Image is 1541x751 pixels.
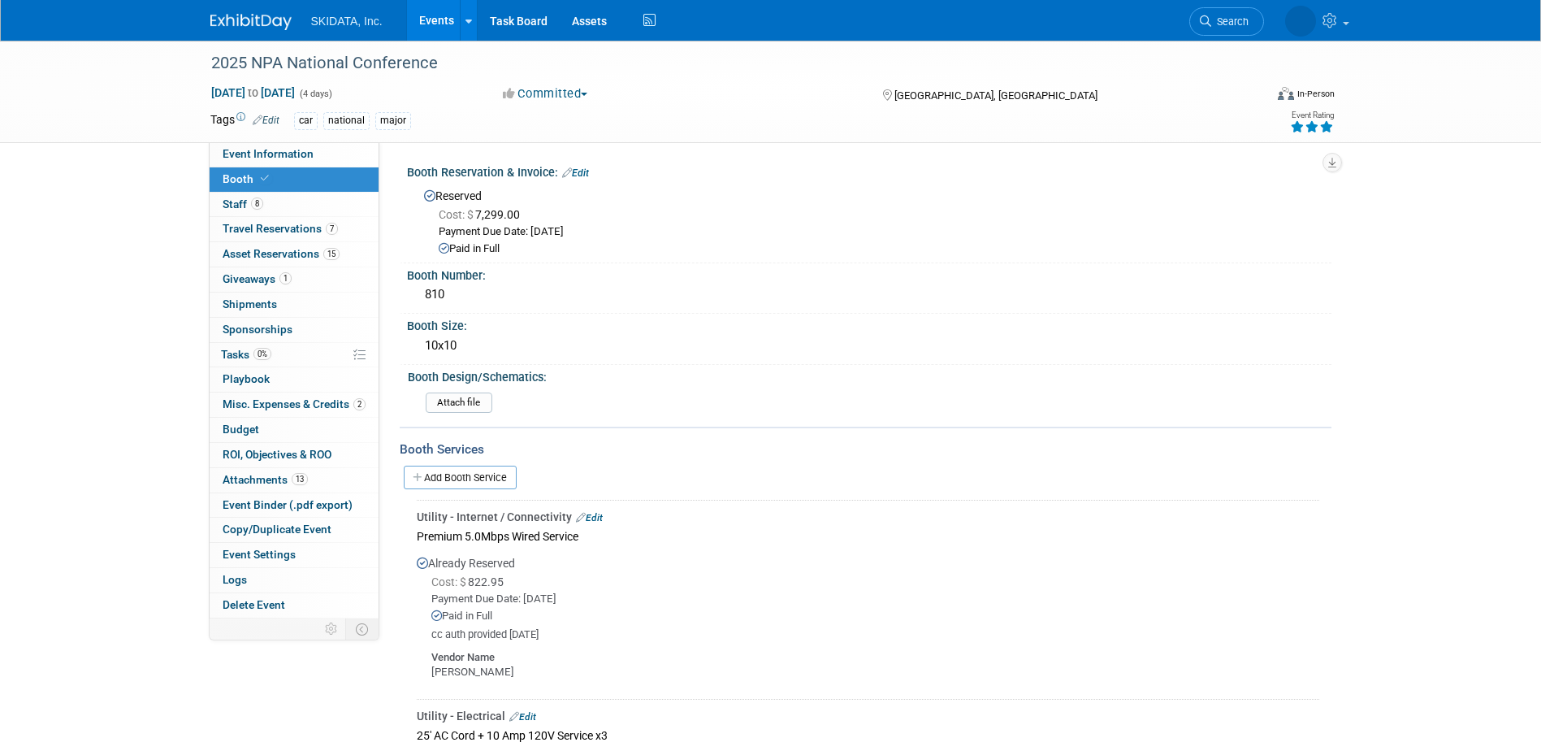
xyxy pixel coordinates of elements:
[375,112,411,129] div: major
[431,575,468,588] span: Cost: $
[210,518,379,542] a: Copy/Duplicate Event
[223,323,292,336] span: Sponsorships
[223,448,331,461] span: ROI, Objectives & ROO
[400,441,1331,458] div: Booth Services
[431,628,1319,642] div: cc auth provided [DATE]
[210,242,379,267] a: Asset Reservations15
[279,272,292,284] span: 1
[223,297,277,310] span: Shipments
[1278,87,1294,100] img: Format-Inperson.png
[210,568,379,593] a: Logs
[223,423,259,436] span: Budget
[1296,88,1335,100] div: In-Person
[345,619,379,640] td: Toggle Event Tabs
[210,493,379,518] a: Event Binder (.pdf export)
[223,198,263,211] span: Staff
[417,509,1319,525] div: Utility - Internet / Connectivity
[1285,6,1316,37] img: Mary Beth McNair
[206,49,1240,78] div: 2025 NPA National Conference
[576,512,603,523] a: Edit
[417,708,1319,724] div: Utility - Electrical
[562,167,589,179] a: Edit
[431,665,1319,680] div: [PERSON_NAME]
[223,372,270,385] span: Playbook
[223,473,308,486] span: Attachments
[323,112,370,129] div: national
[894,89,1097,102] span: [GEOGRAPHIC_DATA], [GEOGRAPHIC_DATA]
[210,85,296,100] span: [DATE] [DATE]
[431,609,1319,624] div: Paid in Full
[292,473,308,485] span: 13
[210,367,379,392] a: Playbook
[439,224,1319,240] div: Payment Due Date: [DATE]
[210,167,379,192] a: Booth
[223,573,247,586] span: Logs
[417,547,1319,693] div: Already Reserved
[210,443,379,467] a: ROI, Objectives & ROO
[261,174,269,183] i: Booth reservation complete
[419,282,1319,307] div: 810
[431,575,510,588] span: 822.95
[431,592,1319,607] div: Payment Due Date: [DATE]
[439,208,526,221] span: 7,299.00
[326,223,338,235] span: 7
[210,468,379,493] a: Attachments13
[419,333,1319,358] div: 10x10
[294,112,318,129] div: car
[210,318,379,342] a: Sponsorships
[210,142,379,167] a: Event Information
[407,263,1331,284] div: Booth Number:
[404,466,517,489] a: Add Booth Service
[439,208,475,221] span: Cost: $
[1211,15,1249,28] span: Search
[318,619,346,640] td: Personalize Event Tab Strip
[223,172,272,185] span: Booth
[223,498,353,511] span: Event Binder (.pdf export)
[210,293,379,317] a: Shipments
[223,397,366,410] span: Misc. Expenses & Credits
[223,548,296,561] span: Event Settings
[210,267,379,292] a: Giveaways1
[223,247,340,260] span: Asset Reservations
[417,724,1319,746] div: 25' AC Cord + 10 Amp 120V Service x3
[223,523,331,536] span: Copy/Duplicate Event
[210,343,379,367] a: Tasks0%
[223,598,285,611] span: Delete Event
[251,198,263,210] span: 8
[221,348,271,361] span: Tasks
[253,348,271,360] span: 0%
[509,711,536,723] a: Edit
[210,393,379,417] a: Misc. Expenses & Credits2
[431,647,1319,666] div: Vendor Name
[323,248,340,260] span: 15
[408,365,1324,385] div: Booth Design/Schematics:
[210,418,379,442] a: Budget
[210,543,379,567] a: Event Settings
[353,398,366,410] span: 2
[223,147,314,160] span: Event Information
[253,115,279,126] a: Edit
[419,184,1319,257] div: Reserved
[245,86,261,99] span: to
[311,15,383,28] span: SKIDATA, Inc.
[210,593,379,618] a: Delete Event
[223,272,292,285] span: Giveaways
[210,193,379,217] a: Staff8
[407,314,1331,334] div: Booth Size:
[439,241,1319,257] div: Paid in Full
[210,111,279,130] td: Tags
[1168,85,1335,109] div: Event Format
[417,525,1319,547] div: Premium 5.0Mbps Wired Service
[298,89,332,99] span: (4 days)
[497,85,594,102] button: Committed
[223,222,338,235] span: Travel Reservations
[1189,7,1264,36] a: Search
[210,217,379,241] a: Travel Reservations7
[210,14,292,30] img: ExhibitDay
[1290,111,1334,119] div: Event Rating
[407,160,1331,181] div: Booth Reservation & Invoice:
